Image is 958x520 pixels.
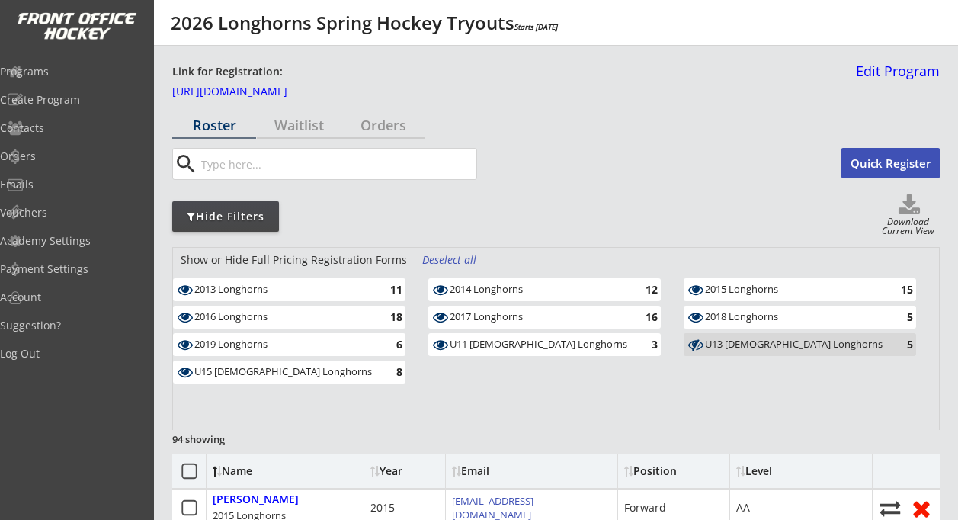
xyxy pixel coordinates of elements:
[172,86,325,103] a: [URL][DOMAIN_NAME]
[627,284,658,295] div: 12
[370,500,395,515] div: 2015
[450,339,627,351] div: U11 [DEMOGRAPHIC_DATA] Longhorns
[909,496,934,520] button: Remove from roster (no refund)
[705,284,883,296] div: 2015 Longhorns
[173,252,415,268] div: Show or Hide Full Pricing Registration Forms
[850,64,940,91] a: Edit Program
[883,311,913,323] div: 5
[627,311,658,323] div: 16
[173,152,198,176] button: search
[198,149,476,179] input: Type here...
[736,466,866,477] div: Level
[372,284,402,295] div: 11
[450,283,627,297] div: 2014 Longhorns
[172,64,285,80] div: Link for Registration:
[370,466,439,477] div: Year
[705,310,883,325] div: 2018 Longhorns
[879,194,940,217] button: Click to download full roster. Your browser settings may try to block it, check your security set...
[194,284,372,296] div: 2013 Longhorns
[883,339,913,350] div: 5
[194,310,372,325] div: 2016 Longhorns
[194,339,372,351] div: 2019 Longhorns
[194,365,372,380] div: U15 Female Longhorns
[194,311,372,323] div: 2016 Longhorns
[705,339,883,351] div: U13 [DEMOGRAPHIC_DATA] Longhorns
[450,284,627,296] div: 2014 Longhorns
[624,500,666,515] div: Forward
[172,209,279,224] div: Hide Filters
[452,466,589,477] div: Email
[736,500,750,515] div: AA
[422,252,479,268] div: Deselect all
[627,339,658,350] div: 3
[194,283,372,297] div: 2013 Longhorns
[514,21,558,32] em: Starts [DATE]
[705,311,883,323] div: 2018 Longhorns
[705,283,883,297] div: 2015 Longhorns
[450,310,627,325] div: 2017 Longhorns
[879,498,902,518] button: Move player
[876,217,940,238] div: Download Current View
[372,366,402,377] div: 8
[172,118,256,132] div: Roster
[450,338,627,352] div: U11 Female Longhorns
[194,338,372,352] div: 2019 Longhorns
[213,493,299,506] div: [PERSON_NAME]
[194,366,372,378] div: U15 [DEMOGRAPHIC_DATA] Longhorns
[341,118,425,132] div: Orders
[372,311,402,323] div: 18
[213,466,337,477] div: Name
[171,14,558,32] div: 2026 Longhorns Spring Hockey Tryouts
[17,12,137,40] img: FOH%20White%20Logo%20Transparent.png
[883,284,913,295] div: 15
[257,118,341,132] div: Waitlist
[841,148,940,178] button: Quick Register
[450,311,627,323] div: 2017 Longhorns
[372,339,402,350] div: 6
[705,338,883,352] div: U13 Female Longhorns
[172,432,282,446] div: 94 showing
[624,466,723,477] div: Position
